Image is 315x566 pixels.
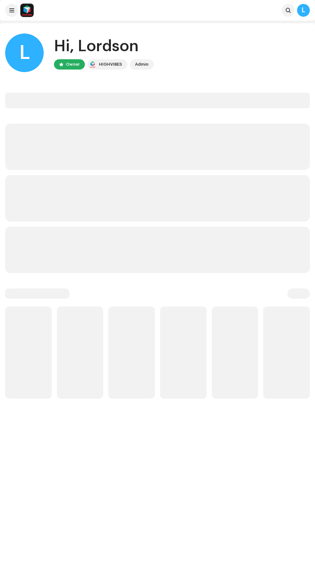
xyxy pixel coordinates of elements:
img: feab3aad-9b62-475c-8caf-26f15a9573ee [89,61,96,68]
div: Hi, Lordson [54,36,154,57]
div: HIGHVIBES [99,61,122,68]
div: L [297,4,310,17]
img: feab3aad-9b62-475c-8caf-26f15a9573ee [21,4,33,17]
div: L [5,33,44,72]
div: Owner [66,61,80,68]
div: Admin [135,61,148,68]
